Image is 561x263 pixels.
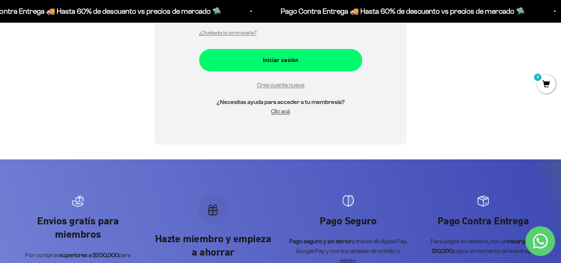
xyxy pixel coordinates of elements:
[257,82,304,88] a: Crea cuenta nueva
[533,73,542,82] mark: 4
[280,5,524,17] p: Pago Contra Entrega 🚚 Hasta 60% de descuento vs precios de mercado 🛸
[18,214,138,241] p: Envios gratís para miembros
[59,252,119,258] strong: superiores a $200,000
[199,97,362,107] h5: ¿Necesitas ayuda para acceder a tu membresía?
[432,238,536,254] strong: recargo de $10,000
[288,214,408,228] p: Pago Seguro
[271,108,290,114] a: Clic acá
[537,81,555,89] a: 4
[153,232,273,259] p: Hazte miembro y empieza a ahorrar
[214,55,347,65] div: Iniciar sesión
[423,214,543,228] p: Pago Contra Entrega
[423,195,543,256] div: Artículo 4 de 4
[199,30,257,36] a: ¿Olvidaste la contraseña?
[199,49,362,71] button: Iniciar sesión
[423,237,543,256] p: Para pagos en efectivo, con un pagos al momento de la entrega.
[289,238,352,244] strong: Pago seguro y sin temor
